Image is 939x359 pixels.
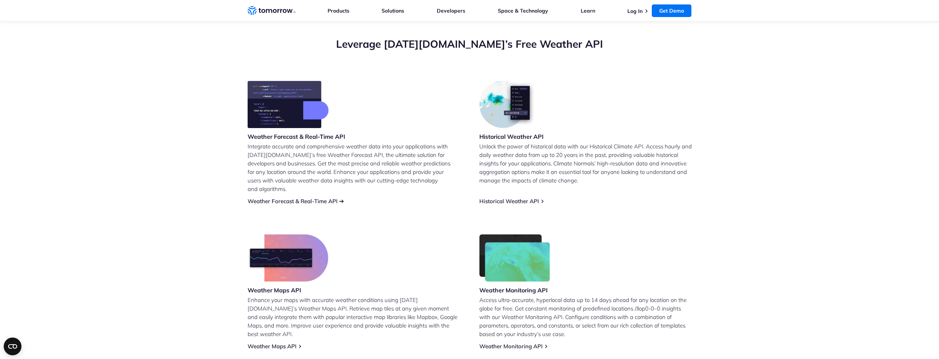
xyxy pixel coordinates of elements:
[248,142,460,193] p: Integrate accurate and comprehensive weather data into your applications with [DATE][DOMAIN_NAME]...
[248,296,460,338] p: Enhance your maps with accurate weather conditions using [DATE][DOMAIN_NAME]’s Weather Maps API. ...
[248,198,338,205] a: Weather Forecast & Real-Time API
[498,7,548,14] a: Space & Technology
[479,142,692,185] p: Unlock the power of historical data with our Historical Climate API. Access hourly and daily weat...
[479,132,544,141] h3: Historical Weather API
[248,5,296,16] a: Home link
[382,7,404,14] a: Solutions
[328,7,349,14] a: Products
[627,8,643,14] a: Log In
[437,7,465,14] a: Developers
[248,343,296,350] a: Weather Maps API
[479,286,550,294] h3: Weather Monitoring API
[4,338,21,355] button: Open CMP widget
[479,343,543,350] a: Weather Monitoring API
[652,4,691,17] a: Get Demo
[479,296,692,338] p: Access ultra-accurate, hyperlocal data up to 14 days ahead for any location on the globe for free...
[248,286,328,294] h3: Weather Maps API
[479,198,539,205] a: Historical Weather API
[581,7,595,14] a: Learn
[248,37,692,51] h2: Leverage [DATE][DOMAIN_NAME]’s Free Weather API
[248,132,345,141] h3: Weather Forecast & Real-Time API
